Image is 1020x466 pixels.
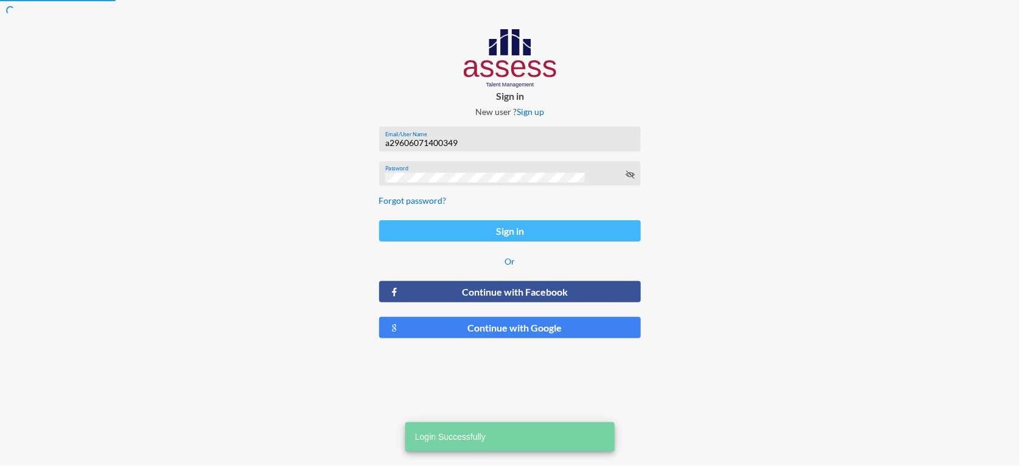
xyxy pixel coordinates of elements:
[379,256,641,266] p: Or
[379,317,641,338] button: Continue with Google
[517,106,544,117] a: Sign up
[385,138,635,148] input: Email/User Name
[369,90,651,102] p: Sign in
[379,195,447,206] a: Forgot password?
[379,281,641,302] button: Continue with Facebook
[415,431,486,443] span: Login Successfully
[464,29,557,88] img: AssessLogoo.svg
[369,106,651,117] p: New user ?
[379,220,641,242] button: Sign in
